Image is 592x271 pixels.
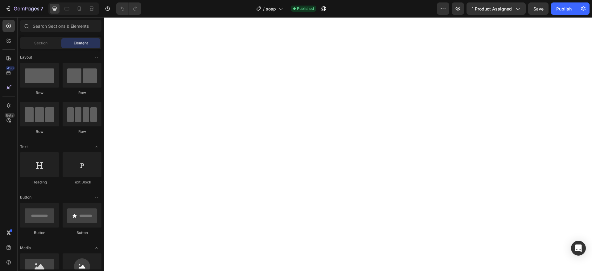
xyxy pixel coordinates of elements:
[6,66,15,71] div: 450
[116,2,141,15] div: Undo/Redo
[571,241,586,256] div: Open Intercom Messenger
[20,90,59,96] div: Row
[92,192,101,202] span: Toggle open
[528,2,549,15] button: Save
[266,6,276,12] span: soap
[63,129,101,134] div: Row
[20,20,101,32] input: Search Sections & Elements
[34,40,47,46] span: Section
[263,6,265,12] span: /
[20,230,59,236] div: Button
[20,129,59,134] div: Row
[472,6,512,12] span: 1 product assigned
[92,243,101,253] span: Toggle open
[2,2,46,15] button: 7
[92,52,101,62] span: Toggle open
[40,5,43,12] p: 7
[533,6,544,11] span: Save
[467,2,526,15] button: 1 product assigned
[104,17,592,271] iframe: Design area
[297,6,314,11] span: Published
[20,245,31,251] span: Media
[5,113,15,118] div: Beta
[92,142,101,152] span: Toggle open
[63,230,101,236] div: Button
[63,179,101,185] div: Text Block
[20,179,59,185] div: Heading
[74,40,88,46] span: Element
[20,144,28,150] span: Text
[20,195,31,200] span: Button
[556,6,572,12] div: Publish
[551,2,577,15] button: Publish
[20,55,32,60] span: Layout
[63,90,101,96] div: Row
